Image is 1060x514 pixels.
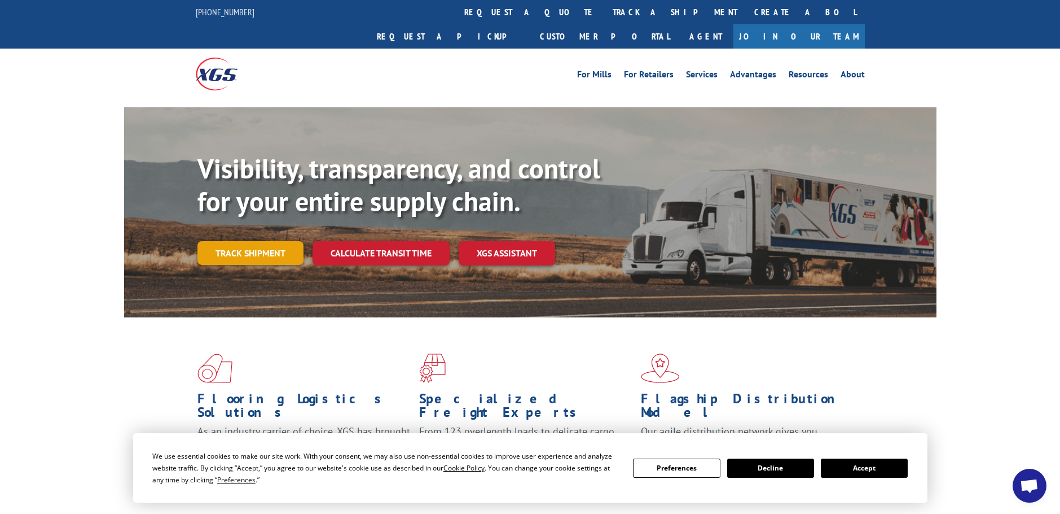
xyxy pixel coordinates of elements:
div: Open chat [1013,469,1046,503]
h1: Specialized Freight Experts [419,392,632,425]
span: Preferences [217,475,256,485]
a: Track shipment [197,241,304,265]
a: [PHONE_NUMBER] [196,6,254,18]
a: Advantages [730,70,776,82]
p: From 123 overlength loads to delicate cargo, our experienced staff knows the best way to move you... [419,425,632,475]
img: xgs-icon-focused-on-flooring-red [419,354,446,383]
a: For Retailers [624,70,674,82]
h1: Flagship Distribution Model [641,392,854,425]
a: Services [686,70,718,82]
button: Preferences [633,459,720,478]
span: Cookie Policy [443,463,485,473]
a: About [841,70,865,82]
a: Calculate transit time [313,241,450,265]
a: Resources [789,70,828,82]
img: xgs-icon-total-supply-chain-intelligence-red [197,354,232,383]
a: XGS ASSISTANT [459,241,555,265]
button: Accept [821,459,908,478]
a: Customer Portal [531,24,678,49]
img: xgs-icon-flagship-distribution-model-red [641,354,680,383]
span: As an industry carrier of choice, XGS has brought innovation and dedication to flooring logistics... [197,425,410,465]
div: Cookie Consent Prompt [133,433,927,503]
b: Visibility, transparency, and control for your entire supply chain. [197,151,600,219]
a: For Mills [577,70,612,82]
a: Join Our Team [733,24,865,49]
button: Decline [727,459,814,478]
h1: Flooring Logistics Solutions [197,392,411,425]
a: Agent [678,24,733,49]
a: Request a pickup [368,24,531,49]
span: Our agile distribution network gives you nationwide inventory management on demand. [641,425,848,451]
div: We use essential cookies to make our site work. With your consent, we may also use non-essential ... [152,450,619,486]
